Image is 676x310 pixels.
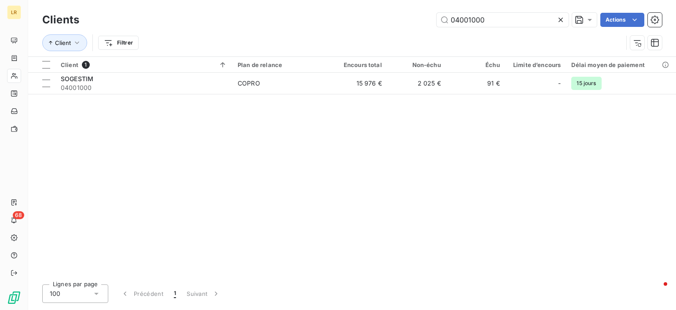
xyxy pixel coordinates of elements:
[82,61,90,69] span: 1
[328,73,387,94] td: 15 976 €
[55,39,71,46] span: Client
[61,83,227,92] span: 04001000
[387,73,446,94] td: 2 025 €
[558,79,561,88] span: -
[7,5,21,19] div: LR
[393,61,441,68] div: Non-échu
[600,13,644,27] button: Actions
[334,61,382,68] div: Encours total
[571,77,601,90] span: 15 jours
[571,61,671,68] div: Délai moyen de paiement
[181,284,226,303] button: Suivant
[238,79,260,88] div: COPRO
[98,36,139,50] button: Filtrer
[13,211,24,219] span: 68
[61,61,78,68] span: Client
[437,13,569,27] input: Rechercher
[446,73,505,94] td: 91 €
[169,284,181,303] button: 1
[115,284,169,303] button: Précédent
[7,291,21,305] img: Logo LeanPay
[42,12,79,28] h3: Clients
[238,61,323,68] div: Plan de relance
[42,34,87,51] button: Client
[61,75,93,82] span: SOGESTIM
[174,289,176,298] span: 1
[646,280,667,301] iframe: Intercom live chat
[50,289,60,298] span: 100
[452,61,500,68] div: Échu
[511,61,561,68] div: Limite d’encours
